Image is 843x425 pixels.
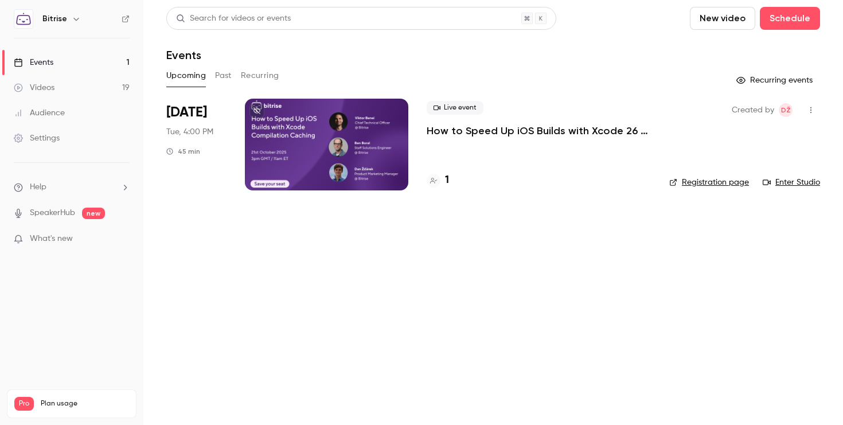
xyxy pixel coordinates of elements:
a: Registration page [669,177,749,188]
li: help-dropdown-opener [14,181,130,193]
div: Videos [14,82,54,93]
div: Settings [14,132,60,144]
span: Help [30,181,46,193]
div: Audience [14,107,65,119]
span: Plan usage [41,399,129,408]
span: Pro [14,397,34,411]
span: What's new [30,233,73,245]
button: Recurring events [731,71,820,89]
a: SpeakerHub [30,207,75,219]
button: Recurring [241,67,279,85]
button: Upcoming [166,67,206,85]
span: Dan Žďárek [779,103,793,117]
span: DŽ [781,103,791,117]
div: Events [14,57,53,68]
div: Search for videos or events [176,13,291,25]
a: Enter Studio [763,177,820,188]
button: Past [215,67,232,85]
a: 1 [427,173,449,188]
h6: Bitrise [42,13,67,25]
div: Oct 21 Tue, 3:00 PM (Europe/London) [166,99,227,190]
button: New video [690,7,755,30]
span: Tue, 4:00 PM [166,126,213,138]
span: [DATE] [166,103,207,122]
button: Schedule [760,7,820,30]
a: How to Speed Up iOS Builds with Xcode 26 Compilation Caching [427,124,651,138]
span: new [82,208,105,219]
div: 45 min [166,147,200,156]
h4: 1 [445,173,449,188]
h1: Events [166,48,201,62]
span: Live event [427,101,483,115]
span: Created by [732,103,774,117]
img: Bitrise [14,10,33,28]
